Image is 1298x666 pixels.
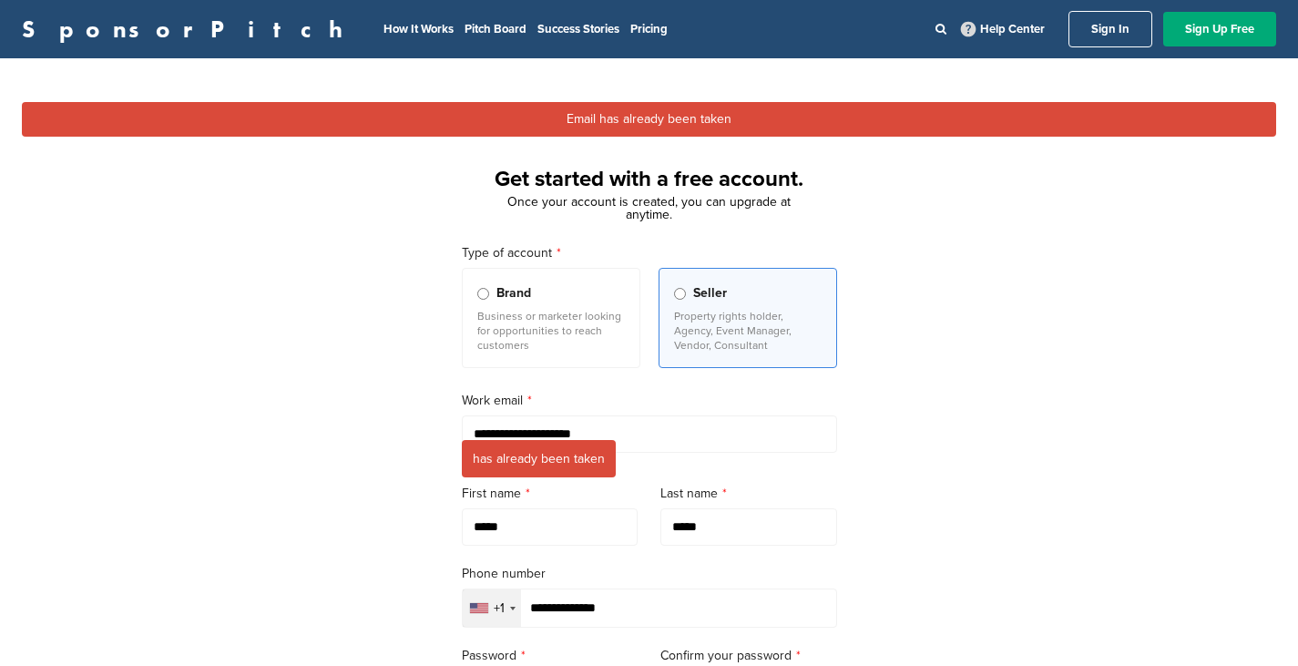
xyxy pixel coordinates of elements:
[660,484,837,504] label: Last name
[462,243,837,263] label: Type of account
[462,440,616,477] span: has already been taken
[957,18,1048,40] a: Help Center
[1163,12,1276,46] a: Sign Up Free
[660,646,837,666] label: Confirm your password
[462,646,639,666] label: Password
[477,288,489,300] input: Brand Business or marketer looking for opportunities to reach customers
[507,194,791,222] span: Once your account is created, you can upgrade at anytime.
[462,564,837,584] label: Phone number
[462,391,837,411] label: Work email
[465,22,526,36] a: Pitch Board
[674,309,822,353] p: Property rights holder, Agency, Event Manager, Vendor, Consultant
[537,22,619,36] a: Success Stories
[383,22,454,36] a: How It Works
[477,309,625,353] p: Business or marketer looking for opportunities to reach customers
[440,163,859,196] h1: Get started with a free account.
[22,102,1276,137] div: Email has already been taken
[496,283,531,303] span: Brand
[630,22,668,36] a: Pricing
[693,283,727,303] span: Seller
[674,288,686,300] input: Seller Property rights holder, Agency, Event Manager, Vendor, Consultant
[1068,11,1152,47] a: Sign In
[22,17,354,41] a: SponsorPitch
[463,589,521,627] div: Selected country
[494,602,505,615] div: +1
[462,484,639,504] label: First name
